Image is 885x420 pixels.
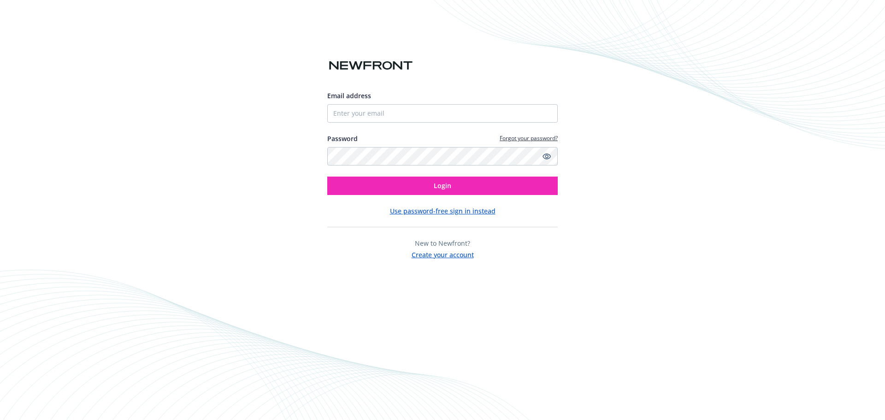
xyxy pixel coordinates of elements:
[327,177,558,195] button: Login
[327,58,414,74] img: Newfront logo
[412,248,474,260] button: Create your account
[327,104,558,123] input: Enter your email
[500,134,558,142] a: Forgot your password?
[327,134,358,143] label: Password
[434,181,451,190] span: Login
[327,91,371,100] span: Email address
[327,147,558,166] input: Enter your password
[415,239,470,248] span: New to Newfront?
[541,151,552,162] a: Show password
[390,206,496,216] button: Use password-free sign in instead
